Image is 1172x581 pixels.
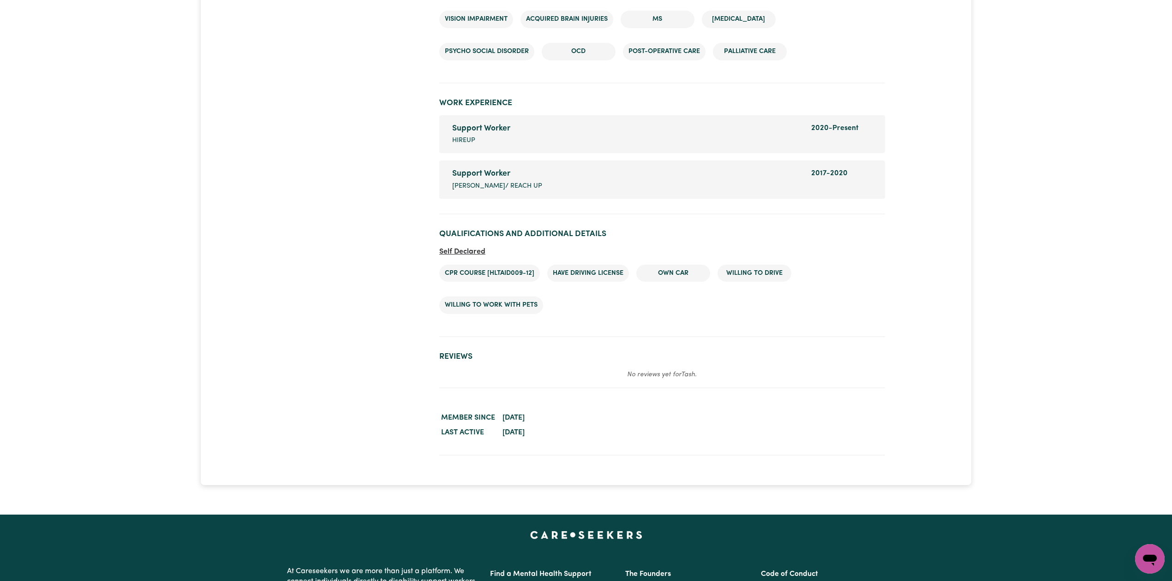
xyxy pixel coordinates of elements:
li: Palliative care [713,43,787,60]
a: Code of Conduct [761,570,818,578]
a: Careseekers home page [530,531,642,539]
h2: Work Experience [439,98,885,108]
h2: Qualifications and Additional Details [439,229,885,239]
span: 2020 - Present [811,125,859,132]
dt: Last active [439,425,497,440]
span: 2017 - 2020 [811,170,848,177]
span: Self Declared [439,248,485,255]
a: The Founders [625,570,671,578]
li: Psycho social disorder [439,43,534,60]
li: [MEDICAL_DATA] [702,11,776,28]
div: Support Worker [452,168,800,180]
li: OCD [542,43,616,60]
iframe: Button to launch messaging window [1135,544,1165,574]
time: [DATE] [502,414,525,421]
li: Vision impairment [439,11,513,28]
li: Acquired Brain Injuries [520,11,613,28]
div: Support Worker [452,123,800,135]
li: CPR Course [HLTAID009-12] [439,265,540,282]
li: Own Car [636,265,710,282]
li: Post-operative care [623,43,706,60]
time: [DATE] [502,429,525,436]
h2: Reviews [439,352,885,362]
li: Willing to drive [718,265,791,282]
dt: Member since [439,410,497,425]
em: No reviews yet for Tash . [627,371,697,378]
li: Have driving license [547,265,629,282]
span: [PERSON_NAME]/ Reach Up [452,181,542,191]
li: MS [621,11,694,28]
span: Hireup [452,136,475,146]
li: Willing to work with pets [439,296,543,314]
